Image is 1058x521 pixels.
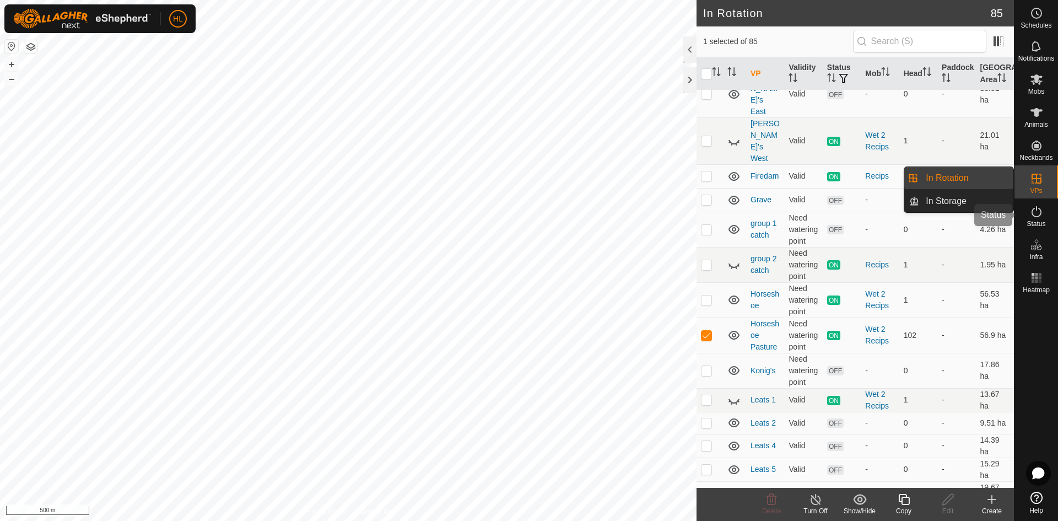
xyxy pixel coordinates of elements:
[784,388,822,412] td: Valid
[173,13,183,25] span: HL
[827,260,840,270] span: ON
[976,71,1014,117] td: 30.91 ha
[937,212,975,247] td: -
[784,282,822,318] td: Need watering point
[751,319,779,351] a: Horseshoe Pasture
[784,412,822,434] td: Valid
[976,117,1014,164] td: 21.01 ha
[751,119,780,163] a: [PERSON_NAME]'s West
[1029,254,1043,260] span: Infra
[784,481,822,505] td: Valid
[24,40,37,53] button: Map Layers
[976,247,1014,282] td: 1.95 ha
[942,75,951,84] p-sorticon: Activate to sort
[899,212,937,247] td: 0
[703,7,991,20] h2: In Rotation
[751,289,779,310] a: Horseshoe
[899,188,937,212] td: 0
[882,506,926,516] div: Copy
[937,458,975,481] td: -
[827,90,844,99] span: OFF
[861,57,899,90] th: Mob
[827,331,840,340] span: ON
[926,171,968,185] span: In Rotation
[865,365,894,377] div: -
[899,71,937,117] td: 0
[751,418,776,427] a: Leats 2
[853,30,986,53] input: Search (S)
[827,366,844,375] span: OFF
[899,412,937,434] td: 0
[784,434,822,458] td: Valid
[865,324,894,347] div: Wet 2 Recips
[919,190,1013,212] a: In Storage
[865,464,894,475] div: -
[976,412,1014,434] td: 9.51 ha
[1018,55,1054,62] span: Notifications
[5,72,18,85] button: –
[991,5,1003,22] span: 85
[865,194,894,206] div: -
[751,72,780,116] a: [PERSON_NAME]'s East
[751,366,775,375] a: Konig's
[823,57,861,90] th: Status
[827,196,844,205] span: OFF
[827,75,836,84] p-sorticon: Activate to sort
[1030,187,1042,194] span: VPs
[1029,507,1043,514] span: Help
[976,388,1014,412] td: 13.67 ha
[976,353,1014,388] td: 17.86 ha
[5,58,18,71] button: +
[899,164,937,188] td: 261
[746,57,784,90] th: VP
[881,69,890,78] p-sorticon: Activate to sort
[827,465,844,475] span: OFF
[789,75,797,84] p-sorticon: Activate to sort
[784,71,822,117] td: Valid
[899,117,937,164] td: 1
[751,395,776,404] a: Leats 1
[751,254,776,275] a: group 2 catch
[1021,22,1051,29] span: Schedules
[976,434,1014,458] td: 14.39 ha
[827,418,844,428] span: OFF
[997,75,1006,84] p-sorticon: Activate to sort
[784,188,822,212] td: Valid
[937,282,975,318] td: -
[899,388,937,412] td: 1
[937,318,975,353] td: -
[865,487,894,499] div: -
[838,506,882,516] div: Show/Hide
[1027,221,1045,227] span: Status
[937,164,975,188] td: -
[899,282,937,318] td: 1
[827,296,840,305] span: ON
[1019,154,1052,161] span: Neckbands
[751,441,776,450] a: Leats 4
[359,507,392,517] a: Contact Us
[937,434,975,458] td: -
[976,481,1014,505] td: 19.67 ha
[904,190,1013,212] li: In Storage
[827,225,844,234] span: OFF
[762,507,781,515] span: Delete
[937,353,975,388] td: -
[827,442,844,451] span: OFF
[751,219,776,239] a: group 1 catch
[976,318,1014,353] td: 56.9 ha
[919,167,1013,189] a: In Rotation
[865,288,894,311] div: Wet 2 Recips
[827,137,840,146] span: ON
[751,171,779,180] a: Firedam
[865,130,894,153] div: Wet 2 Recips
[937,481,975,505] td: -
[305,507,346,517] a: Privacy Policy
[865,440,894,452] div: -
[1014,487,1058,518] a: Help
[793,506,838,516] div: Turn Off
[976,57,1014,90] th: [GEOGRAPHIC_DATA] Area
[784,353,822,388] td: Need watering point
[1024,121,1048,128] span: Animals
[937,388,975,412] td: -
[865,88,894,100] div: -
